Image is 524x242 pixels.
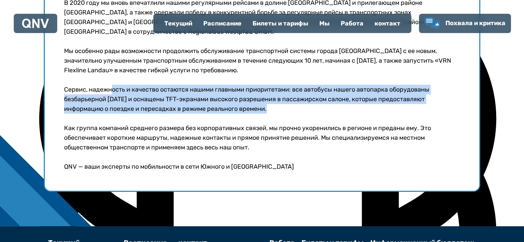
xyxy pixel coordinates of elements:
[341,20,363,27] font: Работа
[369,14,406,32] a: контакт
[64,47,451,74] font: Мы особенно рады возможности продолжить обслуживание транспортной системы города [GEOGRAPHIC_DATA...
[319,20,330,27] font: Мы
[335,14,369,32] a: Работа
[247,14,314,32] a: Билеты и тарифы
[203,20,242,27] font: Расписание
[22,19,49,28] img: Логотип QNV
[159,14,198,32] a: Текущий
[64,163,294,170] font: QNV — ваши эксперты по мобильности в сети Южного и [GEOGRAPHIC_DATA]
[445,19,505,27] font: Похвала и критика
[22,17,49,30] a: Логотип QNV
[164,20,192,27] font: Текущий
[64,86,429,113] font: Сервис, надежность и качество остаются нашими главными приоритетами: все автобусы нашего автопарк...
[64,124,431,151] font: Как группа компаний среднего размера без корпоративных связей, мы прочно укоренились в регионе и ...
[374,20,400,27] font: контакт
[424,17,505,30] a: Похвала и критика
[253,20,308,27] font: Билеты и тарифы
[314,14,335,32] a: Мы
[198,14,247,32] a: Расписание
